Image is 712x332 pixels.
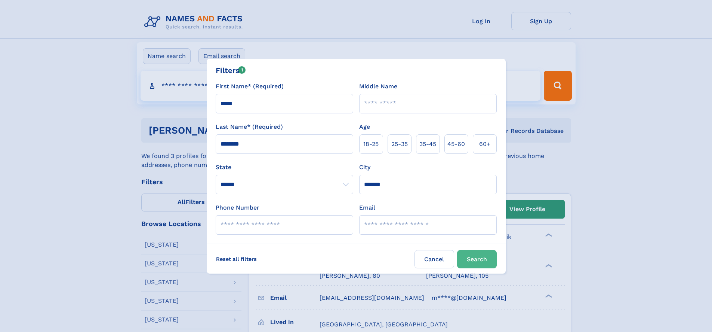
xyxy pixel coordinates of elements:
[363,140,379,149] span: 18‑25
[419,140,436,149] span: 35‑45
[479,140,490,149] span: 60+
[216,163,353,172] label: State
[359,82,397,91] label: Middle Name
[447,140,465,149] span: 45‑60
[359,122,370,131] label: Age
[216,203,259,212] label: Phone Number
[359,203,375,212] label: Email
[391,140,408,149] span: 25‑35
[211,250,262,268] label: Reset all filters
[216,65,246,76] div: Filters
[216,82,284,91] label: First Name* (Required)
[359,163,370,172] label: City
[457,250,497,268] button: Search
[414,250,454,268] label: Cancel
[216,122,283,131] label: Last Name* (Required)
